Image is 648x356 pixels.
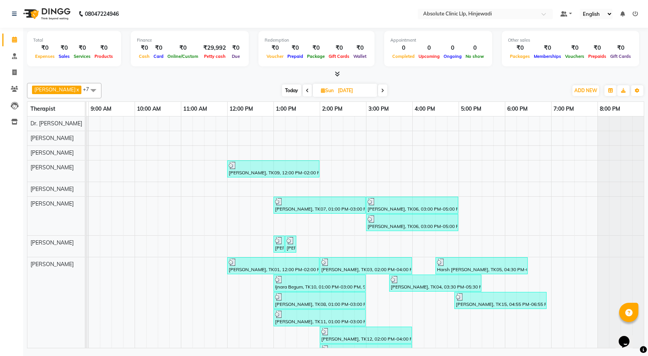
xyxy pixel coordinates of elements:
[608,44,633,52] div: ₹0
[305,54,327,59] span: Package
[274,237,284,251] div: [PERSON_NAME], TK13, 01:00 PM-01:01 PM, SKIN CONSULTING
[586,54,608,59] span: Prepaids
[274,310,365,325] div: [PERSON_NAME], TK11, 01:00 PM-03:00 PM, Skin Treatment - Peel(Face)
[572,85,599,96] button: ADD NEW
[390,54,417,59] span: Completed
[351,44,368,52] div: ₹0
[34,86,76,93] span: [PERSON_NAME]
[508,54,532,59] span: Packages
[417,44,442,52] div: 0
[366,103,391,115] a: 3:00 PM
[30,200,74,207] span: [PERSON_NAME]
[200,44,229,52] div: ₹29,992
[83,86,95,92] span: +7
[282,84,301,96] span: Today
[390,276,481,290] div: [PERSON_NAME], TK04, 03:30 PM-05:30 PM, Skin Treatment - Hydra Facial
[30,149,74,156] span: [PERSON_NAME]
[285,54,305,59] span: Prepaid
[57,44,72,52] div: ₹0
[72,44,93,52] div: ₹0
[228,103,255,115] a: 12:00 PM
[20,3,73,25] img: logo
[459,103,483,115] a: 5:00 PM
[137,37,243,44] div: Finance
[33,37,115,44] div: Total
[93,44,115,52] div: ₹0
[274,276,365,290] div: Ijnara Begum, TK10, 01:00 PM-03:00 PM, Skin Treatment - Peel(Face)
[336,85,374,96] input: 2025-08-31
[30,186,74,192] span: [PERSON_NAME]
[598,103,622,115] a: 8:00 PM
[508,37,633,44] div: Other sales
[93,54,115,59] span: Products
[230,54,242,59] span: Due
[72,54,93,59] span: Services
[152,44,165,52] div: ₹0
[30,105,55,112] span: Therapist
[181,103,209,115] a: 11:00 AM
[390,44,417,52] div: 0
[57,54,72,59] span: Sales
[137,54,152,59] span: Cash
[319,88,336,93] span: Sun
[228,258,319,273] div: [PERSON_NAME], TK01, 12:00 PM-02:00 PM, Skin Treatment - Face Detan
[586,44,608,52] div: ₹0
[505,103,530,115] a: 6:00 PM
[442,44,464,52] div: 0
[390,37,486,44] div: Appointment
[30,239,74,246] span: [PERSON_NAME]
[265,37,368,44] div: Redemption
[202,54,228,59] span: Petty cash
[608,54,633,59] span: Gift Cards
[327,54,351,59] span: Gift Cards
[305,44,327,52] div: ₹0
[464,44,486,52] div: 0
[508,44,532,52] div: ₹0
[320,103,344,115] a: 2:00 PM
[135,103,163,115] a: 10:00 AM
[574,88,597,93] span: ADD NEW
[286,237,295,251] div: [PERSON_NAME], TK14, 01:15 PM-01:16 PM, SKIN CONSULTING
[436,258,527,273] div: Harsh [PERSON_NAME], TK05, 04:30 PM-06:30 PM, Skin Treatment - Face Detan
[616,325,640,348] iframe: chat widget
[532,44,563,52] div: ₹0
[30,120,82,127] span: Dr. [PERSON_NAME]
[552,103,576,115] a: 7:00 PM
[165,44,200,52] div: ₹0
[137,44,152,52] div: ₹0
[351,54,368,59] span: Wallet
[327,44,351,52] div: ₹0
[321,328,411,343] div: [PERSON_NAME], TK12, 02:00 PM-04:00 PM, Skin Treatment - Co2
[417,54,442,59] span: Upcoming
[265,54,285,59] span: Voucher
[30,261,74,268] span: [PERSON_NAME]
[274,198,365,213] div: [PERSON_NAME], TK07, 01:00 PM-03:00 PM, Slimmimng Treatment - Full Body Detox
[30,135,74,142] span: [PERSON_NAME]
[321,258,411,273] div: [PERSON_NAME], TK03, 02:00 PM-04:00 PM, Skin Treatment - Ipl Laser
[229,44,243,52] div: ₹0
[464,54,486,59] span: No show
[413,103,437,115] a: 4:00 PM
[563,44,586,52] div: ₹0
[274,103,298,115] a: 1:00 PM
[285,44,305,52] div: ₹0
[165,54,200,59] span: Online/Custom
[85,3,119,25] b: 08047224946
[367,198,457,213] div: [PERSON_NAME], TK06, 03:00 PM-05:00 PM, Skin Treatment - Face Detan
[563,54,586,59] span: Vouchers
[33,54,57,59] span: Expenses
[367,215,457,230] div: [PERSON_NAME], TK06, 03:00 PM-05:00 PM, Skin Treatment - Serum Insertion (Vit C)
[76,86,79,93] a: x
[33,44,57,52] div: ₹0
[89,103,113,115] a: 9:00 AM
[442,54,464,59] span: Ongoing
[265,44,285,52] div: ₹0
[152,54,165,59] span: Card
[228,162,319,176] div: [PERSON_NAME], TK09, 12:00 PM-02:00 PM, Laser Hair Reduction Treatment - Full Body Laser
[274,293,365,308] div: [PERSON_NAME], TK08, 01:00 PM-03:00 PM, Hair Treatment - Hair Prp
[532,54,563,59] span: Memberships
[30,164,74,171] span: [PERSON_NAME]
[455,293,546,308] div: [PERSON_NAME], TK15, 04:55 PM-06:55 PM, Skin Treatment - Serum Insertion (Vit C) (₹1000)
